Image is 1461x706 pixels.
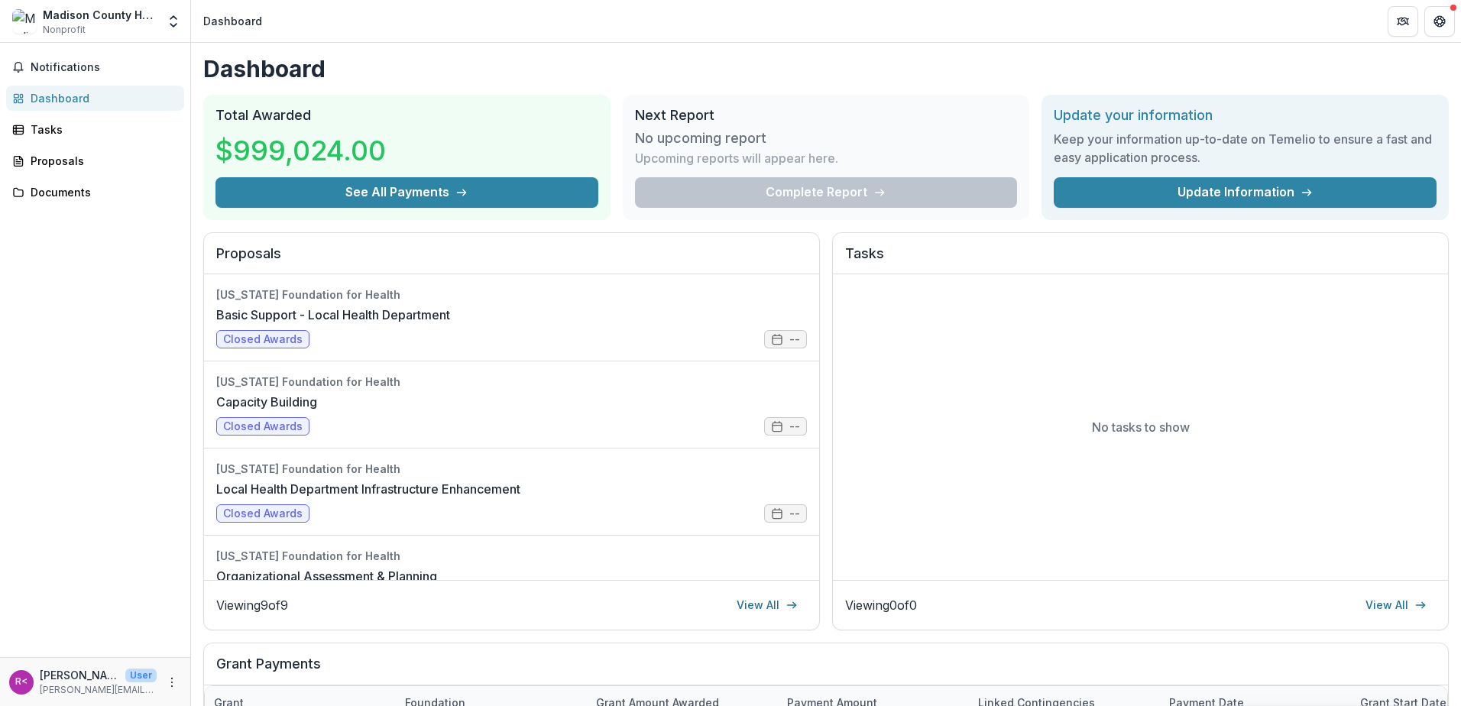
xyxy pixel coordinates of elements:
button: Get Help [1424,6,1455,37]
nav: breadcrumb [197,10,268,32]
h3: No upcoming report [635,130,766,147]
p: Viewing 9 of 9 [216,596,288,614]
div: Tasks [31,121,172,138]
h2: Update your information [1054,107,1437,124]
a: Basic Support - Local Health Department [216,306,450,324]
a: Local Health Department Infrastructure Enhancement [216,480,520,498]
p: User [125,669,157,682]
a: Tasks [6,117,184,142]
h2: Next Report [635,107,1018,124]
div: Proposals [31,153,172,169]
h2: Proposals [216,245,807,274]
a: Organizational Assessment & Planning [216,567,437,585]
div: Dashboard [203,13,262,29]
div: Madison County Health Department [43,7,157,23]
span: Notifications [31,61,178,74]
a: Proposals [6,148,184,173]
a: Documents [6,180,184,205]
span: Nonprofit [43,23,86,37]
p: Viewing 0 of 0 [845,596,917,614]
p: [PERSON_NAME] <[PERSON_NAME][EMAIL_ADDRESS][PERSON_NAME][DOMAIN_NAME]> [40,667,119,683]
a: Capacity Building [216,393,317,411]
a: View All [727,593,807,617]
div: Documents [31,184,172,200]
p: Upcoming reports will appear here. [635,149,838,167]
button: Notifications [6,55,184,79]
div: Rebecca McFarland <becky.mcfarland@lpha.mo.gov> [15,677,28,687]
a: Update Information [1054,177,1437,208]
h1: Dashboard [203,55,1449,83]
button: Partners [1388,6,1418,37]
h2: Total Awarded [215,107,598,124]
p: [PERSON_NAME][EMAIL_ADDRESS][PERSON_NAME][DOMAIN_NAME] [40,683,157,697]
div: Dashboard [31,90,172,106]
a: Dashboard [6,86,184,111]
img: Madison County Health Department [12,9,37,34]
a: View All [1356,593,1436,617]
h2: Grant Payments [216,656,1436,685]
button: Open entity switcher [163,6,184,37]
h3: Keep your information up-to-date on Temelio to ensure a fast and easy application process. [1054,130,1437,167]
p: No tasks to show [1092,418,1190,436]
button: See All Payments [215,177,598,208]
h3: $999,024.00 [215,130,386,171]
h2: Tasks [845,245,1436,274]
button: More [163,673,181,691]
